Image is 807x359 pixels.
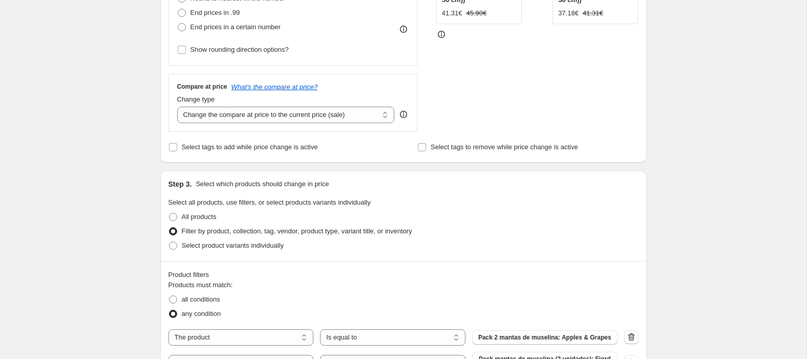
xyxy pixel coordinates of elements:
[182,213,217,221] span: All products
[398,109,409,119] div: help
[168,179,192,189] h2: Step 3.
[442,8,462,18] div: 41.31€
[182,242,284,249] span: Select product variants individually
[558,8,579,18] div: 37.18€
[168,270,639,280] div: Product filters
[583,8,603,18] strike: 41.31€
[182,143,318,151] span: Select tags to add while price change is active
[177,83,227,91] h3: Compare at price
[168,198,371,206] span: Select all products, use filters, or select products variants individually
[466,8,487,18] strike: 45.90€
[182,310,221,317] span: any condition
[478,333,611,342] span: Pack 2 mantas de muselina: Apples & Grapes
[431,143,578,151] span: Select tags to remove while price change is active
[182,227,412,235] span: Filter by product, collection, tag, vendor, product type, variant title, or inventory
[168,281,233,289] span: Products must match:
[196,179,329,189] p: Select which products should change in price
[182,295,220,303] span: all conditions
[177,95,215,103] span: Change type
[190,9,240,16] span: End prices in .99
[190,46,289,53] span: Show rounding direction options?
[231,83,318,91] button: What's the compare at price?
[472,330,618,345] button: Pack 2 mantas de muselina: Apples & Grapes
[190,23,281,31] span: End prices in a certain number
